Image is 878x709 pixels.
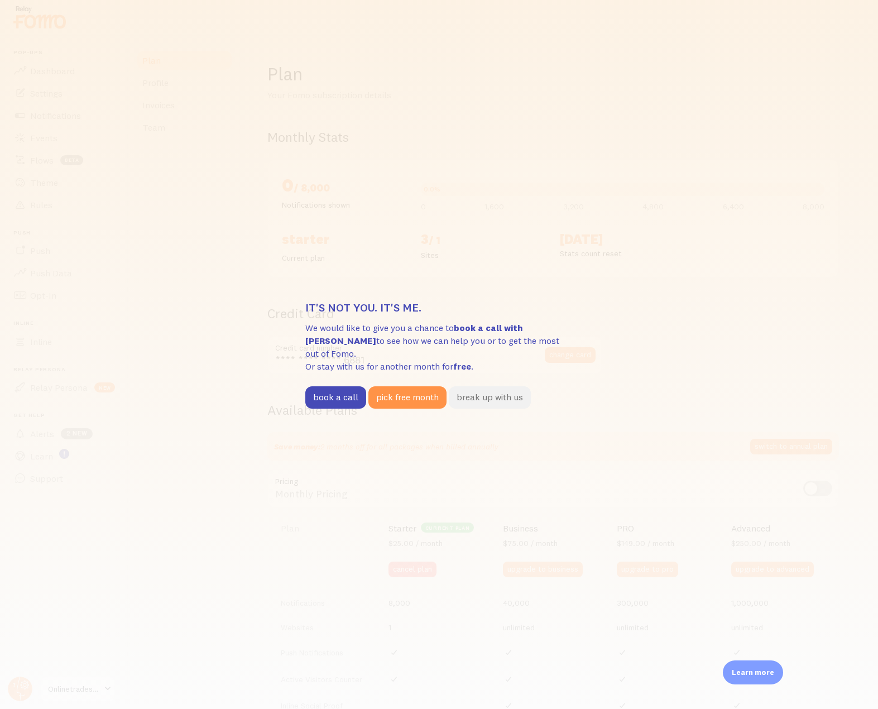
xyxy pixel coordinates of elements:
button: book a call [305,386,366,409]
button: pick free month [368,386,447,409]
h3: It's not you. It's me. [305,300,573,315]
p: Learn more [732,667,774,678]
strong: free [453,361,471,372]
p: We would like to give you a chance to to see how we can help you or to get the most out of Fomo. ... [305,322,573,372]
div: Learn more [723,660,783,684]
button: break up with us [449,386,531,409]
